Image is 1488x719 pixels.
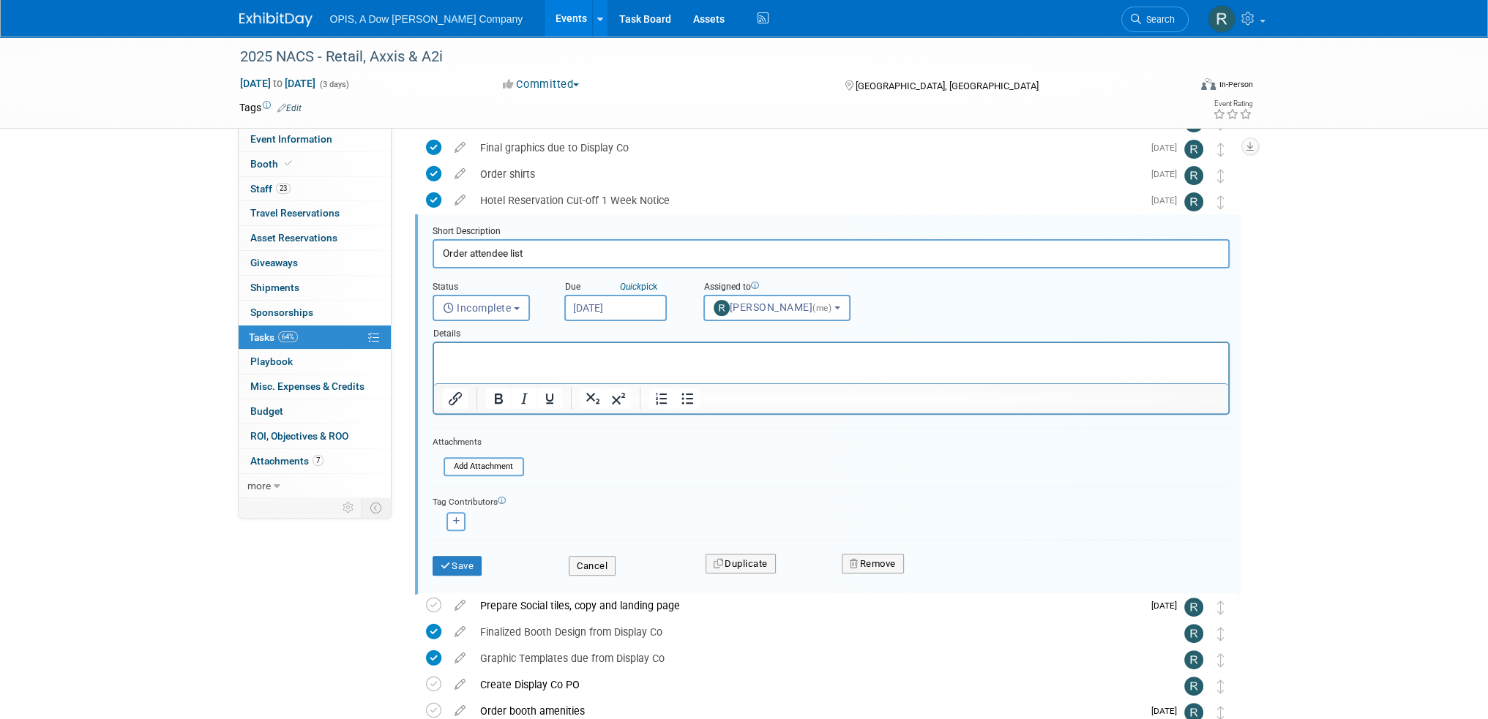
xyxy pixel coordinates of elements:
[447,652,473,665] a: edit
[285,159,292,167] i: Booth reservation complete
[606,388,631,409] button: Superscript
[250,257,298,268] span: Giveaways
[250,306,313,318] span: Sponsorships
[1184,624,1203,643] img: Renee Ortner
[703,295,850,321] button: [PERSON_NAME](me)
[239,424,391,448] a: ROI, Objectives & ROO
[443,388,468,409] button: Insert/edit link
[239,12,313,27] img: ExhibitDay
[250,405,283,417] span: Budget
[447,194,473,207] a: edit
[473,135,1143,160] div: Final graphics due to Display Co
[250,380,364,392] span: Misc. Expenses & Credits
[569,556,616,576] button: Cancel
[433,295,530,321] button: Incomplete
[1217,143,1225,157] i: Move task
[537,388,562,409] button: Underline
[1217,169,1225,183] i: Move task
[473,162,1143,187] div: Order shirts
[433,436,524,448] div: Attachments
[239,474,391,498] a: more
[239,325,391,350] a: Tasks64%
[239,152,391,176] a: Booth
[1217,680,1225,693] i: Move task
[239,127,391,151] a: Event Information
[250,183,291,195] span: Staff
[434,343,1228,383] iframe: Rich Text Area
[239,226,391,250] a: Asset Reservations
[1184,140,1203,159] img: Renee Ortner
[1184,192,1203,211] img: Renee Ortner
[473,646,1155,671] div: Graphic Templates due from Display Co
[1151,169,1184,179] span: [DATE]
[278,331,298,342] span: 64%
[703,281,886,295] div: Assigned to
[330,13,523,25] span: OPIS, A Dow [PERSON_NAME] Company
[239,301,391,325] a: Sponsorships
[250,430,348,442] span: ROI, Objectives & ROO
[447,167,473,181] a: edit
[250,207,340,219] span: Travel Reservations
[617,281,660,293] a: Quickpick
[250,455,324,467] span: Attachments
[250,232,337,244] span: Asset Reservations
[247,480,271,492] span: more
[239,251,391,275] a: Giveaways
[1151,706,1184,716] span: [DATE]
[447,704,473,718] a: edit
[313,455,324,466] span: 7
[1141,14,1175,25] span: Search
[473,593,1143,618] div: Prepare Social tiles, copy and landing page
[473,188,1143,213] div: Hotel Reservation Cut-off 1 Week Notice
[276,183,291,194] span: 23
[250,158,295,170] span: Booth
[1121,7,1189,32] a: Search
[361,498,391,517] td: Toggle Event Tabs
[239,201,391,225] a: Travel Reservations
[1151,601,1184,611] span: [DATE]
[239,449,391,473] a: Attachments7
[447,141,473,154] a: edit
[239,100,302,115] td: Tags
[277,103,302,113] a: Edit
[812,303,831,313] span: (me)
[239,77,316,90] span: [DATE] [DATE]
[250,355,293,367] span: Playbook
[1184,166,1203,185] img: Renee Ortner
[1217,627,1225,641] i: Move task
[239,177,391,201] a: Staff23
[473,672,1155,697] div: Create Display Co PO
[239,276,391,300] a: Shipments
[433,493,1230,508] div: Tag Contributors
[1217,195,1225,209] i: Move task
[447,678,473,691] a: edit
[1184,650,1203,669] img: Renee Ortner
[249,331,298,343] span: Tasks
[271,78,285,89] span: to
[620,282,641,292] i: Quick
[235,44,1167,70] div: 2025 NACS - Retail, Axxis & A2i
[486,388,511,409] button: Bold
[714,301,834,313] span: [PERSON_NAME]
[706,554,776,574] button: Duplicate
[842,554,904,574] button: Remove
[1208,5,1235,33] img: Renee Ortner
[239,399,391,424] a: Budget
[473,620,1155,644] div: Finalized Booth Design from Display Co
[433,225,1230,239] div: Short Description
[564,295,667,321] input: Due Date
[1212,100,1252,108] div: Event Rating
[498,77,585,92] button: Committed
[649,388,674,409] button: Numbered list
[1184,677,1203,696] img: Renee Ortner
[433,321,1230,342] div: Details
[512,388,536,409] button: Italic
[447,599,473,612] a: edit
[443,302,512,314] span: Incomplete
[250,282,299,293] span: Shipments
[1217,653,1225,667] i: Move task
[336,498,362,517] td: Personalize Event Tab Strip
[250,133,332,145] span: Event Information
[1218,79,1252,90] div: In-Person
